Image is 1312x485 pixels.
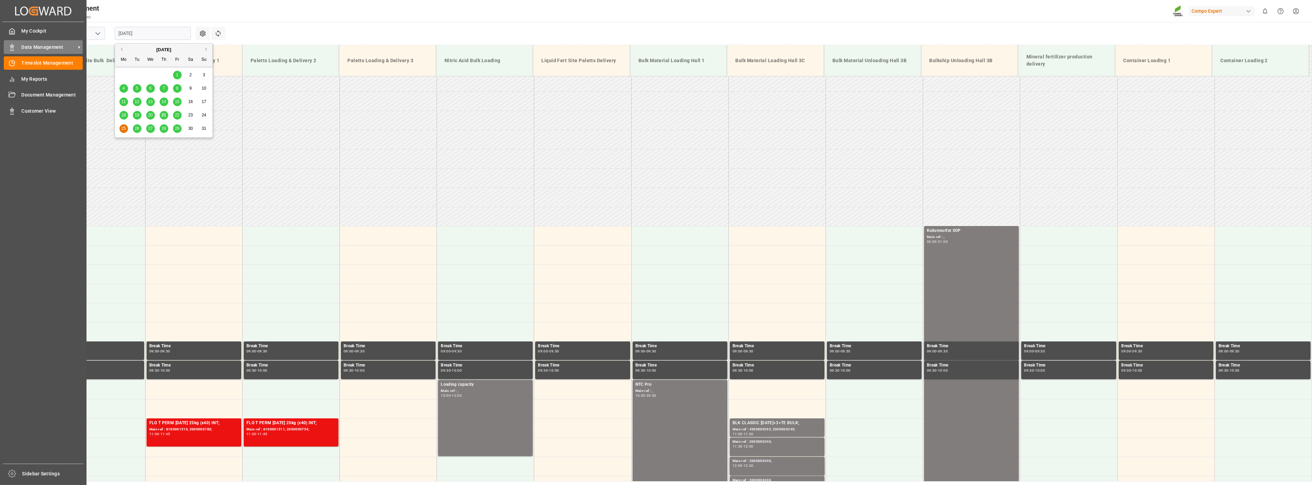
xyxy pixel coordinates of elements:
[160,98,168,106] div: Choose Thursday, August 14th, 2025
[1132,369,1142,372] div: 10:00
[136,86,138,91] span: 5
[1219,343,1308,350] div: Break Time
[256,369,257,372] div: -
[743,445,744,448] div: -
[1121,343,1211,350] div: Break Time
[1173,5,1184,17] img: Screenshot%202023-09-29%20at%2010.02.21.png_1712312052.png
[121,99,126,104] span: 11
[645,394,646,397] div: -
[451,350,452,353] div: -
[186,111,195,120] div: Choose Saturday, August 23rd, 2025
[635,343,725,350] div: Break Time
[149,427,239,432] div: Main ref : 6100001310, 2000000780;
[830,369,840,372] div: 09:30
[200,98,208,106] div: Choose Sunday, August 17th, 2025
[645,350,646,353] div: -
[161,99,166,104] span: 14
[115,27,191,40] input: DD.MM.YYYY
[202,113,206,117] span: 24
[189,86,192,91] span: 9
[149,369,159,372] div: 09:30
[22,108,83,115] span: Customer View
[733,439,822,445] div: Main ref : 2000000240,
[119,56,128,64] div: Mo
[149,350,159,353] div: 09:00
[344,362,433,369] div: Break Time
[186,124,195,133] div: Choose Saturday, August 30th, 2025
[135,99,139,104] span: 12
[441,369,451,372] div: 09:30
[146,124,155,133] div: Choose Wednesday, August 27th, 2025
[548,350,549,353] div: -
[636,54,722,67] div: Bulk Material Loading Hall 1
[1229,350,1230,353] div: -
[4,56,83,70] a: Timeslot Management
[538,343,627,350] div: Break Time
[160,432,170,436] div: 11:45
[1024,350,1034,353] div: 09:00
[188,126,193,131] span: 30
[927,369,937,372] div: 09:30
[442,54,528,67] div: Nitric Acid Bulk Loading
[203,72,205,77] span: 3
[246,420,336,427] div: FLO T PERM [DATE] 25kg (x40) INT;
[1189,4,1257,18] button: Compo Expert
[119,98,128,106] div: Choose Monday, August 11th, 2025
[146,84,155,93] div: Choose Wednesday, August 6th, 2025
[135,126,139,131] span: 26
[118,47,123,51] button: Previous Month
[257,350,267,353] div: 09:30
[1121,350,1131,353] div: 09:00
[173,71,182,79] div: Choose Friday, August 1st, 2025
[927,54,1013,67] div: Bulkship Unloading Hall 3B
[133,111,141,120] div: Choose Tuesday, August 19th, 2025
[1219,350,1229,353] div: 09:00
[92,28,103,39] button: open menu
[1121,369,1131,372] div: 09:30
[149,420,239,427] div: FLO T PERM [DATE] 25kg (x40) INT;
[1230,350,1240,353] div: 09:30
[1034,369,1035,372] div: -
[1273,3,1288,19] button: Help Center
[646,350,656,353] div: 09:30
[22,59,83,67] span: Timeslot Management
[744,369,753,372] div: 10:00
[1189,6,1255,16] div: Compo Expert
[841,369,851,372] div: 10:00
[4,104,83,117] a: Customer View
[743,432,744,436] div: -
[119,84,128,93] div: Choose Monday, August 4th, 2025
[733,464,743,467] div: 12:00
[938,240,948,243] div: 21:00
[355,369,365,372] div: 10:00
[22,76,83,83] span: My Reports
[4,24,83,38] a: My Cockpit
[549,350,559,353] div: 09:30
[115,46,212,53] div: [DATE]
[246,369,256,372] div: 09:30
[937,350,938,353] div: -
[159,350,160,353] div: -
[441,343,530,350] div: Break Time
[1131,350,1132,353] div: -
[355,350,365,353] div: 09:30
[186,56,195,64] div: Sa
[4,72,83,86] a: My Reports
[200,124,208,133] div: Choose Sunday, August 31st, 2025
[830,362,919,369] div: Break Time
[733,432,743,436] div: 11:00
[256,432,257,436] div: -
[176,72,179,77] span: 1
[840,369,841,372] div: -
[927,227,1016,234] div: Kaliumsulfat SOP
[160,369,170,372] div: 10:00
[119,111,128,120] div: Choose Monday, August 18th, 2025
[189,72,192,77] span: 2
[733,350,743,353] div: 09:00
[1219,369,1229,372] div: 09:30
[148,113,152,117] span: 20
[451,394,452,397] div: -
[743,369,744,372] div: -
[175,113,179,117] span: 22
[733,427,822,432] div: Main ref : 4500000293, 2000000240;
